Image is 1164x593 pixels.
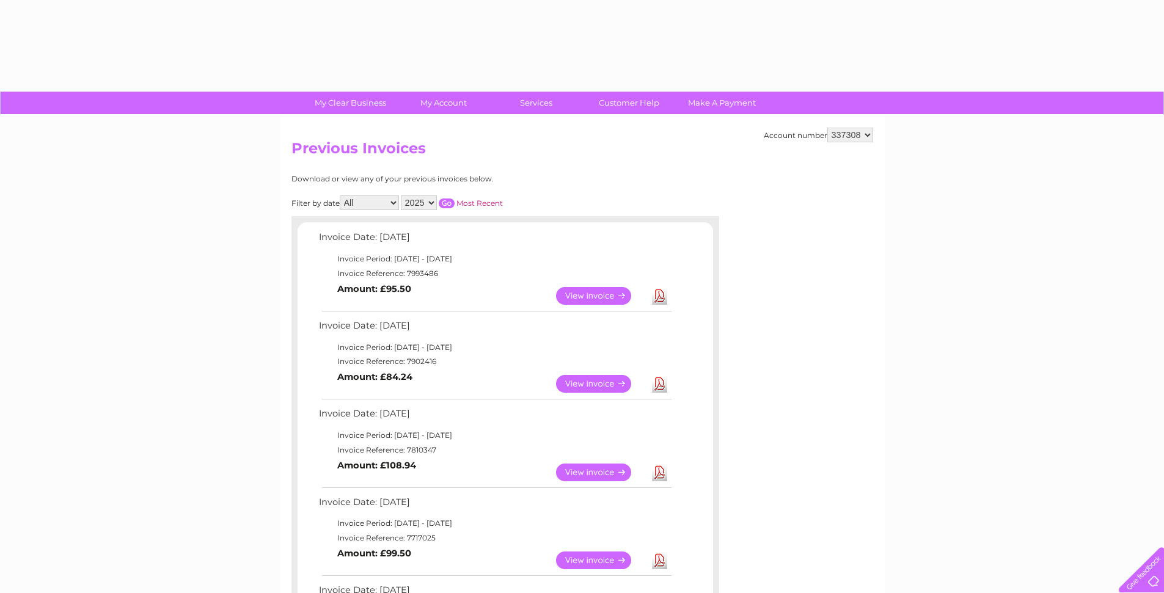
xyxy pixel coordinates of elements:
[316,266,673,281] td: Invoice Reference: 7993486
[316,318,673,340] td: Invoice Date: [DATE]
[291,195,612,210] div: Filter by date
[764,128,873,142] div: Account number
[652,551,667,569] a: Download
[337,548,411,559] b: Amount: £99.50
[316,229,673,252] td: Invoice Date: [DATE]
[291,175,612,183] div: Download or view any of your previous invoices below.
[337,371,412,382] b: Amount: £84.24
[556,287,646,305] a: View
[672,92,772,114] a: Make A Payment
[337,460,416,471] b: Amount: £108.94
[316,531,673,545] td: Invoice Reference: 7717025
[316,428,673,443] td: Invoice Period: [DATE] - [DATE]
[652,464,667,481] a: Download
[316,406,673,428] td: Invoice Date: [DATE]
[393,92,494,114] a: My Account
[316,340,673,355] td: Invoice Period: [DATE] - [DATE]
[316,252,673,266] td: Invoice Period: [DATE] - [DATE]
[300,92,401,114] a: My Clear Business
[579,92,679,114] a: Customer Help
[486,92,587,114] a: Services
[556,464,646,481] a: View
[337,283,411,294] b: Amount: £95.50
[316,443,673,457] td: Invoice Reference: 7810347
[652,287,667,305] a: Download
[316,354,673,369] td: Invoice Reference: 7902416
[291,140,873,163] h2: Previous Invoices
[652,375,667,393] a: Download
[316,516,673,531] td: Invoice Period: [DATE] - [DATE]
[316,494,673,517] td: Invoice Date: [DATE]
[556,375,646,393] a: View
[556,551,646,569] a: View
[456,198,503,208] a: Most Recent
